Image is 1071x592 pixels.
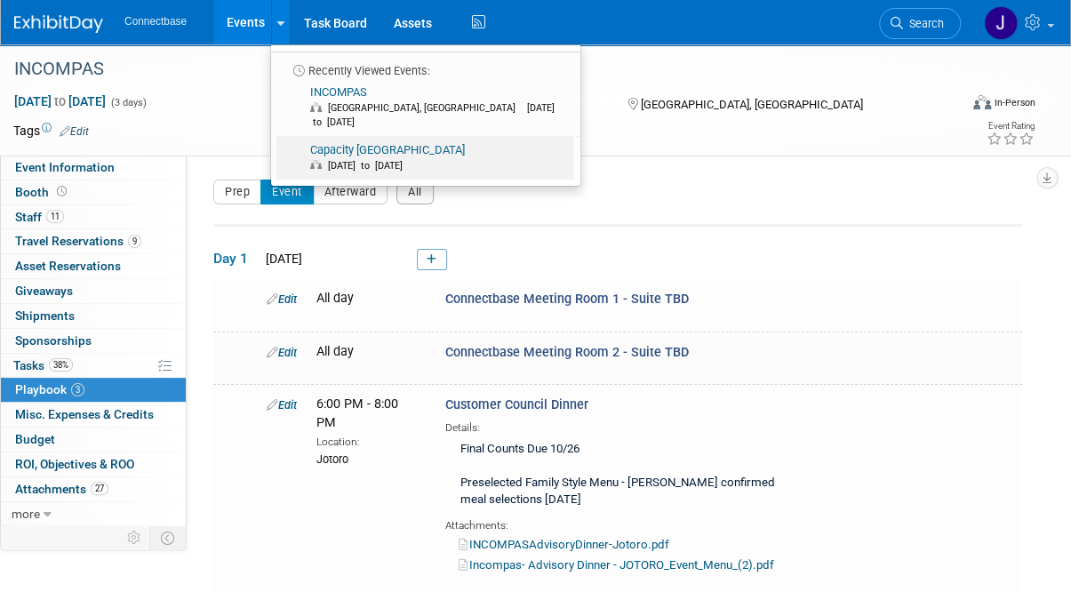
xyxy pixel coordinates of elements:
span: Booth not reserved yet [53,185,70,198]
span: [DATE] to [DATE] [310,102,555,128]
span: [GEOGRAPHIC_DATA], [GEOGRAPHIC_DATA] [640,98,862,111]
span: Connectbase [124,15,187,28]
span: [DATE] [260,252,302,266]
a: Shipments [1,304,186,328]
td: Personalize Event Tab Strip [119,526,150,549]
span: Day 1 [213,249,258,268]
span: Misc. Expenses & Credits [15,407,154,421]
a: Staff11 [1,205,186,229]
a: Edit [60,125,89,138]
div: Attachments: [445,516,805,533]
a: Incompas- Advisory Dinner - JOTORO_Event_Menu_(2).pdf [459,558,774,572]
div: Jotoro [316,450,419,468]
span: (3 days) [109,97,147,108]
a: INCOMPASAdvisoryDinner-Jotoro.pdf [459,538,669,551]
a: Travel Reservations9 [1,229,186,253]
span: Asset Reservations [15,259,121,273]
div: Location: [316,432,419,450]
a: Event Information [1,156,186,180]
button: Prep [213,180,261,204]
a: Attachments27 [1,477,186,501]
a: Capacity [GEOGRAPHIC_DATA] [DATE] to [DATE] [276,137,573,180]
span: Sponsorships [15,333,92,348]
span: All day [316,344,354,359]
span: Shipments [15,308,75,323]
a: Sponsorships [1,329,186,353]
a: more [1,502,186,526]
span: to [52,94,68,108]
span: 38% [49,358,73,372]
a: ROI, Objectives & ROO [1,452,186,476]
a: Edit [267,346,297,359]
span: more [12,507,40,521]
span: Booth [15,185,70,199]
a: Edit [267,398,297,412]
div: Event Rating [987,122,1035,131]
span: Staff [15,210,64,224]
span: Playbook [15,382,84,396]
span: 3 [71,383,84,396]
td: Toggle Event Tabs [150,526,187,549]
img: Jordan Sigel [984,6,1018,40]
a: Tasks38% [1,354,186,378]
div: In-Person [994,96,1035,109]
span: 27 [91,482,108,495]
span: 9 [128,235,141,248]
button: All [396,180,434,204]
img: ExhibitDay [14,15,103,33]
span: Connectbase Meeting Room 2 - Suite TBD [445,345,689,360]
span: Giveaways [15,284,73,298]
li: Recently Viewed Events: [271,52,580,79]
div: Details: [445,415,805,436]
span: [DATE] [DATE] [13,93,107,109]
a: Search [879,8,961,39]
img: Format-Inperson.png [973,95,991,109]
span: Travel Reservations [15,234,141,248]
span: Connectbase Meeting Room 1 - Suite TBD [445,292,689,307]
span: Customer Council Dinner [445,397,588,412]
td: Tags [13,122,89,140]
a: Misc. Expenses & Credits [1,403,186,427]
a: Budget [1,428,186,452]
a: Giveaways [1,279,186,303]
span: Tasks [13,358,73,372]
span: 6:00 PM - 8:00 PM [316,396,398,429]
button: Event [260,180,314,204]
span: Event Information [15,160,115,174]
div: Event Format [887,92,1035,119]
a: Edit [267,292,297,306]
div: INCOMPAS [8,53,948,85]
span: Attachments [15,482,108,496]
a: Asset Reservations [1,254,186,278]
span: 11 [46,210,64,223]
span: [DATE] to [DATE] [328,160,412,172]
span: [GEOGRAPHIC_DATA], [GEOGRAPHIC_DATA] [328,102,524,114]
button: Afterward [313,180,388,204]
a: Playbook3 [1,378,186,402]
a: INCOMPAS [GEOGRAPHIC_DATA], [GEOGRAPHIC_DATA] [DATE] to [DATE] [276,79,573,136]
span: Search [903,17,944,30]
div: Final Counts Due 10/26 Preselected Family Style Menu - [PERSON_NAME] confirmed meal selections [D... [445,436,805,516]
span: Budget [15,432,55,446]
span: ROI, Objectives & ROO [15,457,134,471]
span: All day [316,291,354,306]
a: Booth [1,180,186,204]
